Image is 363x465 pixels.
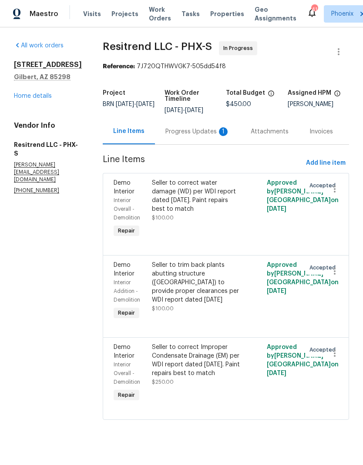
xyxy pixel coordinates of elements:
div: Attachments [251,127,289,136]
h4: Vendor Info [14,121,82,130]
span: In Progress [223,44,256,53]
span: Maestro [30,10,58,18]
b: Reference: [103,63,135,70]
span: - [165,107,203,113]
span: Work Orders [149,5,171,23]
span: Demo Interior [114,262,134,277]
span: Geo Assignments [255,5,296,23]
span: Repair [114,226,138,235]
div: Seller to trim back plants abutting structure ([GEOGRAPHIC_DATA]) to provide proper clearances pe... [152,261,242,304]
span: Demo Interior [114,180,134,195]
div: 41 [311,5,317,14]
a: All work orders [14,43,64,49]
span: Resitrend LLC - PHX-S [103,41,212,52]
span: Accepted [309,263,339,272]
div: Progress Updates [165,127,230,136]
span: - [116,101,155,107]
span: [DATE] [185,107,203,113]
span: Interior Addition - Demolition [114,280,140,302]
span: Accepted [309,345,339,354]
span: The total cost of line items that have been proposed by Opendoor. This sum includes line items th... [268,90,275,101]
span: Projects [111,10,138,18]
span: $250.00 [152,379,174,385]
span: Phoenix [331,10,353,18]
span: $100.00 [152,215,174,220]
span: $450.00 [226,101,251,107]
span: Tasks [181,11,200,17]
span: Properties [210,10,244,18]
span: [DATE] [267,206,286,212]
span: Add line item [306,158,346,169]
span: The hpm assigned to this work order. [334,90,341,101]
span: Visits [83,10,101,18]
span: Approved by [PERSON_NAME][GEOGRAPHIC_DATA] on [267,344,339,376]
span: $100.00 [152,306,174,311]
span: Approved by [PERSON_NAME][GEOGRAPHIC_DATA] on [267,180,339,212]
a: Home details [14,93,52,99]
span: Repair [114,309,138,317]
span: Approved by [PERSON_NAME][GEOGRAPHIC_DATA] on [267,262,339,294]
div: Line Items [113,127,145,136]
h5: Resitrend LLC - PHX-S [14,140,82,158]
div: Invoices [309,127,333,136]
span: Repair [114,391,138,399]
span: [DATE] [116,101,134,107]
span: Demo Interior [114,344,134,359]
span: [DATE] [267,370,286,376]
span: [DATE] [136,101,155,107]
span: Interior Overall - Demolition [114,362,140,385]
span: [DATE] [165,107,183,113]
span: BRN [103,101,155,107]
h5: Work Order Timeline [165,90,226,102]
div: 7J720QTHWVGK7-505dd54f8 [103,62,349,71]
button: Add line item [302,155,349,171]
div: Seller to correct water damage (WD) per WDI report dated [DATE]. Paint repairs best to match [152,179,242,213]
span: Line Items [103,155,302,171]
div: [PERSON_NAME] [288,101,350,107]
h5: Project [103,90,125,96]
span: [DATE] [267,288,286,294]
span: Accepted [309,181,339,190]
div: Seller to correct Improper Condensate Drainage (EM) per WDI report dated [DATE]. Paint repairs be... [152,343,242,378]
span: Interior Overall - Demolition [114,198,140,220]
div: 1 [219,127,228,136]
h5: Assigned HPM [288,90,331,96]
h5: Total Budget [226,90,265,96]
